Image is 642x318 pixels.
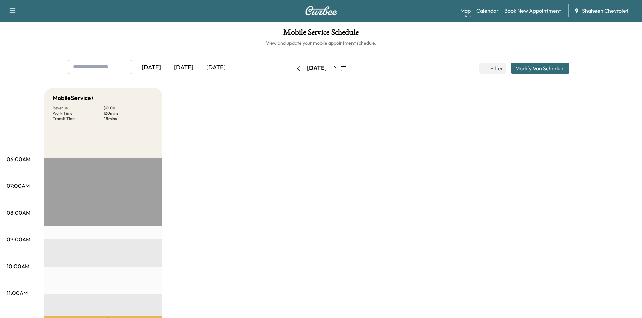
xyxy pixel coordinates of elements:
h5: MobileService+ [53,93,94,103]
div: Beta [464,14,471,19]
a: MapBeta [460,7,471,15]
p: $ 0.00 [103,105,154,111]
p: 09:00AM [7,235,30,243]
span: Shaheen Chevrolet [582,7,628,15]
p: 120 mins [103,111,154,116]
p: Transit Time [53,116,103,121]
p: Work Time [53,111,103,116]
div: [DATE] [167,60,200,75]
div: [DATE] [307,64,327,72]
p: Revenue [53,105,103,111]
button: Modify Van Schedule [511,63,569,74]
p: 10:00AM [7,262,29,270]
p: 08:00AM [7,209,30,217]
p: 07:00AM [7,182,30,190]
img: Curbee Logo [305,6,337,15]
p: 43 mins [103,116,154,121]
div: [DATE] [200,60,232,75]
a: Book New Appointment [504,7,561,15]
span: Filter [490,64,502,72]
div: [DATE] [135,60,167,75]
a: Calendar [476,7,499,15]
h6: View and update your mobile appointment schedule. [7,40,635,46]
h1: Mobile Service Schedule [7,28,635,40]
button: Filter [479,63,506,74]
p: 11:00AM [7,289,28,297]
p: 06:00AM [7,155,30,163]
